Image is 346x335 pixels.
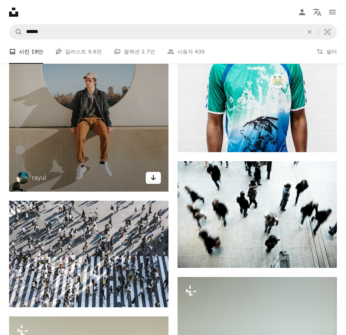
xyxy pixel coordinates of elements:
[114,39,155,64] a: 컬렉션 2.7만
[17,172,29,184] img: rayul의 프로필로 이동
[9,8,18,17] a: 홈 — Unsplash
[310,5,325,20] button: 언어
[9,201,168,307] img: Raod를 걷는 사람들의 조감도
[316,39,337,64] button: 필터
[325,5,340,20] button: 메뉴
[178,211,337,218] a: 낮에 회색 콘크리트 바닥을 걷는 사람들
[32,174,46,182] a: rayul
[301,25,318,39] button: 삭제
[295,5,310,20] a: 로그인 / 가입
[9,24,337,39] form: 사이트 전체에서 이미지 찾기
[195,47,205,56] span: 430
[178,161,337,267] img: 낮에 회색 콘크리트 바닥을 걷는 사람들
[146,172,161,184] a: 다운로드
[141,47,155,56] span: 2.7만
[318,25,337,39] button: 시각적 검색
[9,250,168,257] a: Raod를 걷는 사람들의 조감도
[9,25,22,39] button: Unsplash 검색
[167,39,205,64] a: 사용자 430
[9,88,168,95] a: man sitting on gray concrete wall
[55,39,102,64] a: 일러스트 9.6천
[88,47,102,56] span: 9.6천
